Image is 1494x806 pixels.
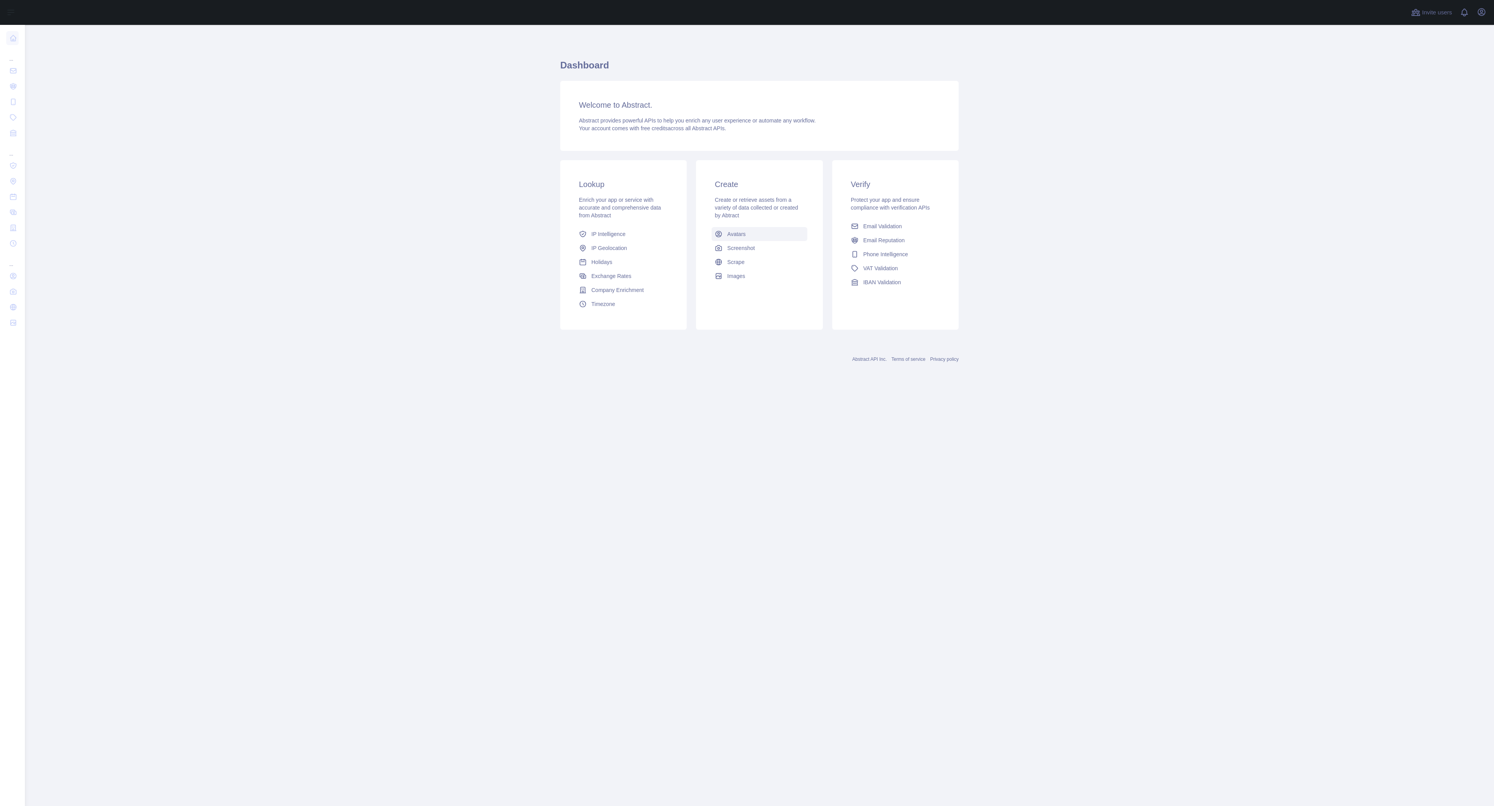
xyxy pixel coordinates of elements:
button: Invite users [1410,6,1454,19]
span: Protect your app and ensure compliance with verification APIs [851,197,930,211]
span: Holidays [591,258,612,266]
a: Terms of service [891,357,925,362]
span: Images [727,272,745,280]
a: Abstract API Inc. [852,357,887,362]
span: IP Intelligence [591,230,626,238]
span: IP Geolocation [591,244,627,252]
a: Avatars [712,227,807,241]
h3: Verify [851,179,940,190]
div: ... [6,252,19,268]
span: Abstract provides powerful APIs to help you enrich any user experience or automate any workflow. [579,117,816,124]
a: Privacy policy [930,357,959,362]
h3: Create [715,179,804,190]
h1: Dashboard [560,59,959,78]
h3: Welcome to Abstract. [579,100,940,110]
div: ... [6,142,19,157]
a: IP Geolocation [576,241,671,255]
span: Email Reputation [863,236,905,244]
span: Your account comes with across all Abstract APIs. [579,125,726,131]
a: IP Intelligence [576,227,671,241]
a: Company Enrichment [576,283,671,297]
a: Phone Intelligence [848,247,943,261]
span: Screenshot [727,244,755,252]
span: Create or retrieve assets from a variety of data collected or created by Abtract [715,197,798,219]
span: Avatars [727,230,745,238]
span: Timezone [591,300,615,308]
a: VAT Validation [848,261,943,275]
span: Invite users [1422,8,1452,17]
span: Exchange Rates [591,272,631,280]
span: Enrich your app or service with accurate and comprehensive data from Abstract [579,197,661,219]
span: Scrape [727,258,744,266]
span: free credits [641,125,668,131]
a: IBAN Validation [848,275,943,289]
a: Scrape [712,255,807,269]
a: Holidays [576,255,671,269]
span: Company Enrichment [591,286,644,294]
a: Email Reputation [848,233,943,247]
h3: Lookup [579,179,668,190]
span: Email Validation [863,222,902,230]
a: Email Validation [848,219,943,233]
a: Exchange Rates [576,269,671,283]
a: Images [712,269,807,283]
span: VAT Validation [863,264,898,272]
a: Screenshot [712,241,807,255]
div: ... [6,47,19,62]
span: IBAN Validation [863,278,901,286]
span: Phone Intelligence [863,250,908,258]
a: Timezone [576,297,671,311]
